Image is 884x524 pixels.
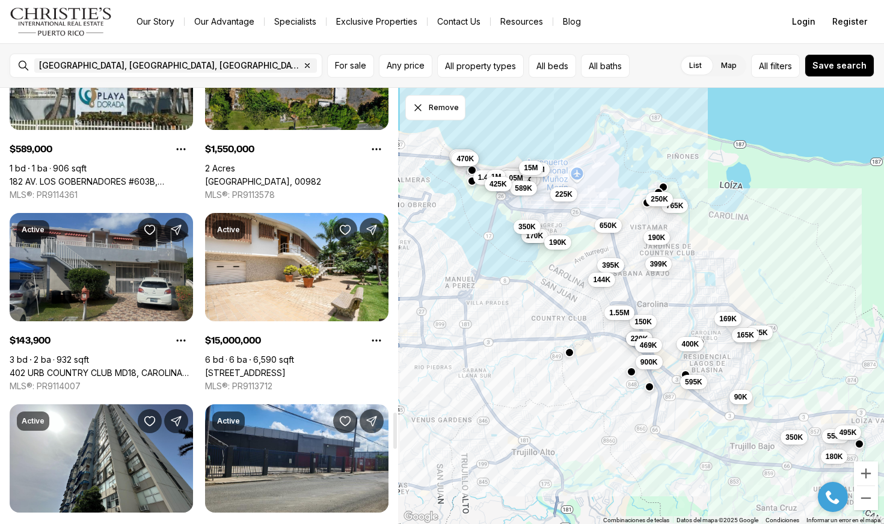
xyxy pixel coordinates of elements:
span: 1.05M [503,173,523,183]
span: 15M [524,163,538,173]
button: 1M [487,170,506,184]
button: 425K [485,177,512,191]
p: Active [22,416,45,426]
button: Save search [805,54,874,77]
button: Contact Us [428,13,490,30]
span: Register [832,17,867,26]
a: Specialists [265,13,326,30]
label: List [680,55,711,76]
button: Save Property: 20 AMAPOLA ST [333,218,357,242]
span: All [759,60,768,72]
button: Any price [379,54,432,78]
span: 90K [734,392,747,402]
span: For sale [335,61,366,70]
button: 150K [630,315,657,329]
a: Blog [553,13,591,30]
button: For sale [327,54,374,78]
button: 90K [729,390,752,404]
span: 399K [649,259,667,269]
button: 653K [449,149,476,164]
button: 1.18M [520,162,549,177]
button: 395K [597,258,624,273]
span: 550K [827,431,844,441]
span: 595K [685,377,702,387]
a: 182 AV. LOS GOBERNADORES #603B, CAROLINA PR, 00979 [10,176,193,187]
a: Condiciones (se abre en una nueva pestaña) [766,517,799,523]
button: All beds [529,54,576,78]
button: Save Property: SR-887 KM 1.0 - LOT B SAN ANTON WARD [333,409,357,433]
button: 765K [661,199,688,213]
button: 900K [636,355,663,369]
button: Allfilters [751,54,800,78]
button: Property options [169,137,193,161]
button: 165K [732,328,759,342]
button: Dismiss drawing [405,95,465,120]
button: Login [785,10,823,34]
button: 375K [499,168,526,182]
button: Share Property [360,218,384,242]
button: Share Property [360,409,384,433]
button: All property types [437,54,524,78]
a: Exclusive Properties [327,13,427,30]
button: 180K [821,449,848,464]
p: Active [22,225,45,235]
span: 220K [630,334,648,344]
button: Property options [364,137,388,161]
span: 1M [491,172,502,182]
button: 15M [519,161,542,175]
span: 350K [518,222,536,232]
button: Alejar [854,486,878,510]
button: 220K [625,331,652,346]
button: 190K [544,235,571,250]
button: Acercar [854,461,878,485]
button: 225K [746,325,773,340]
span: 900K [640,357,658,367]
button: 250K [646,192,673,206]
span: Datos del mapa ©2025 Google [677,517,758,523]
button: Save Property: 5801 HERMANOS RODRIGUEZ EMA UNIT #1 #1 [138,409,162,433]
span: 470K [456,154,474,164]
span: 144K [593,275,610,285]
p: Active [217,416,240,426]
button: 475K [502,169,529,183]
a: Our Advantage [185,13,264,30]
span: Any price [387,61,425,70]
span: 250K [651,194,668,204]
button: 399K [513,172,540,186]
span: 225K [750,328,768,338]
p: Active [217,225,240,235]
span: 495K [839,428,856,437]
span: 1.4M [478,173,494,182]
span: filters [770,60,792,72]
button: 169K [714,312,741,326]
button: 144K [588,273,615,287]
button: 225K [550,187,577,202]
a: 20 AMAPOLA ST, CAROLINA PR, 00979 [205,368,286,378]
img: logo [10,7,112,36]
span: 490K [514,175,532,185]
button: 469K [635,338,662,353]
span: 350K [785,433,803,442]
span: 469K [640,341,657,350]
button: 470K [452,152,479,166]
span: 169K [719,314,737,324]
span: Login [792,17,815,26]
button: 400K [677,337,704,351]
span: 190K [648,233,665,242]
span: 425K [490,179,507,189]
button: 850K [450,150,477,165]
span: 165K [737,330,754,340]
span: 765K [666,201,683,211]
button: 495K [834,425,861,440]
a: Informar un error en el mapa [806,517,880,523]
button: Register [825,10,874,34]
button: Property options [364,328,388,353]
span: 180K [826,452,843,461]
button: Share Property [164,218,188,242]
span: 170K [526,231,543,241]
span: 1.18M [524,165,544,174]
button: 595K [680,375,707,389]
a: CALLE 238, CAROLINA PR, 00982 [205,176,321,187]
button: 170K [521,229,548,243]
